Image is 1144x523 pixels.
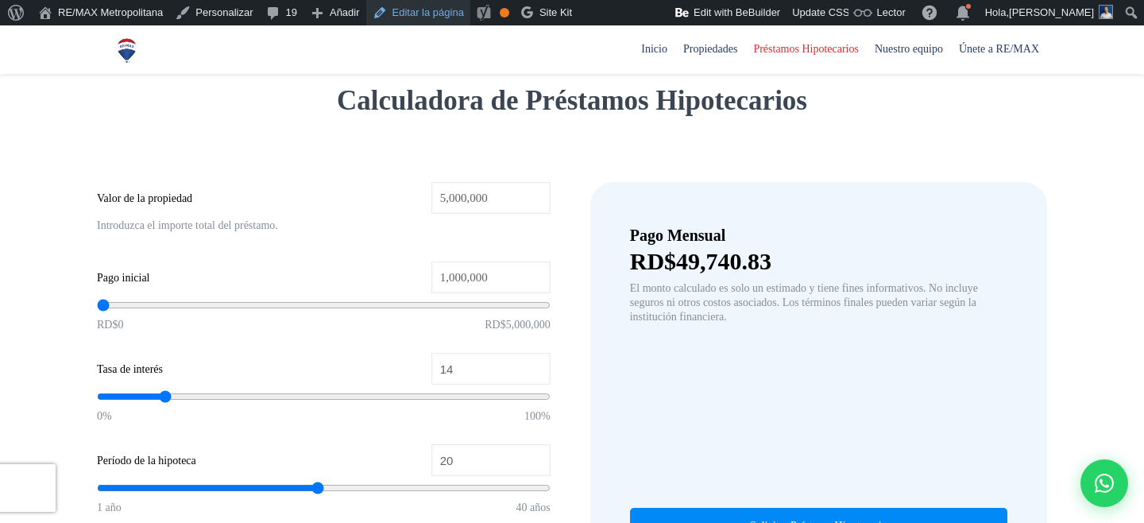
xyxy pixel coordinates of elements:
[97,405,112,428] span: 0%
[867,25,951,73] a: Nuestro equipo
[97,313,123,337] span: RD$0
[951,37,1047,61] span: Únete a RE/MAX
[113,37,141,64] img: Logo de REMAX
[500,8,509,17] div: Aceptable
[630,250,1007,273] p: RD$49,740.83
[97,496,122,520] span: 1 año
[431,182,551,214] input: RD$
[630,281,1007,324] p: El monto calculado es solo un estimado y tiene fines informativos. No incluye seguros ni otros co...
[745,25,867,73] a: Préstamos Hipotecarios
[951,25,1047,73] a: Únete a RE/MAX
[97,219,278,231] span: Introduzca el importe total del préstamo.
[675,37,745,61] span: Propiedades
[431,261,551,293] input: RD$
[586,3,675,22] img: Visitas de 48 horas. Haz clic para ver más estadísticas del sitio.
[97,359,163,379] label: Tasa de interés
[97,268,150,288] label: Pago inicial
[97,83,1047,118] h2: Calculadora de Préstamos Hipotecarios
[431,444,551,476] input: Years
[745,37,867,61] span: Préstamos Hipotecarios
[633,25,675,73] a: Inicio
[630,222,1007,250] h3: Pago Mensual
[1009,6,1094,18] span: [PERSON_NAME]
[431,353,551,385] input: %
[633,37,675,61] span: Inicio
[516,496,551,520] span: 40 años
[97,451,196,471] label: Período de la hipoteca
[867,37,951,61] span: Nuestro equipo
[675,25,745,73] a: Propiedades
[539,6,572,18] span: Site Kit
[97,188,192,208] label: Valor de la propiedad
[485,313,550,337] span: RD$5,000,000
[113,25,141,73] a: RE/MAX Metropolitana
[524,405,551,428] span: 100%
